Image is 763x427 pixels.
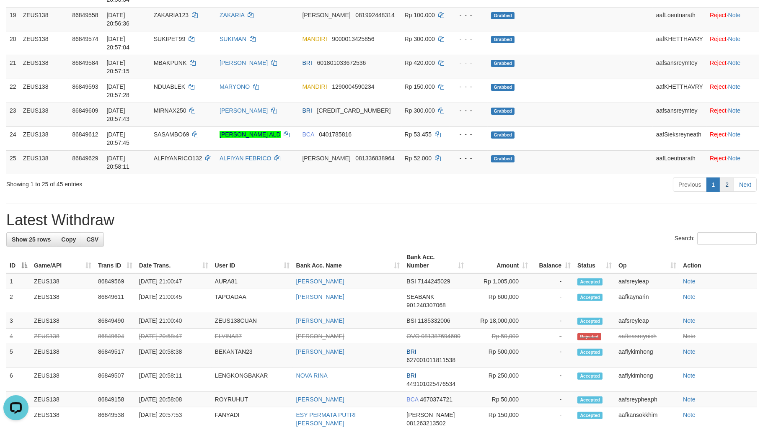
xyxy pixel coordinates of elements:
[706,126,759,150] td: ·
[136,273,212,289] td: [DATE] 21:00:47
[6,368,31,392] td: 6
[577,349,603,356] span: Accepted
[467,250,531,273] th: Amount: activate to sort column ascending
[683,348,696,355] a: Note
[303,155,351,162] span: [PERSON_NAME]
[577,278,603,286] span: Accepted
[106,12,129,27] span: [DATE] 20:56:36
[728,107,741,114] a: Note
[706,177,721,192] a: 1
[6,212,757,229] h1: Latest Withdraw
[31,368,95,392] td: ZEUS138
[303,107,312,114] span: BRI
[405,36,435,42] span: Rp 300.000
[405,83,435,90] span: Rp 150.000
[406,317,416,324] span: BSI
[577,294,603,301] span: Accepted
[653,55,706,79] td: aafsansreymtey
[615,250,680,273] th: Op: activate to sort column ascending
[406,357,455,363] span: Copy 627001011811538 to clipboard
[6,126,20,150] td: 24
[154,12,189,18] span: ZAKARIA123
[653,150,706,174] td: aafLoeutnarath
[706,31,759,55] td: ·
[220,83,250,90] a: MARYONO
[31,392,95,407] td: ZEUS138
[296,333,344,340] a: [PERSON_NAME]
[683,372,696,379] a: Note
[421,333,460,340] span: Copy 081387694600 to clipboard
[418,317,450,324] span: Copy 1185332006 to clipboard
[491,84,515,91] span: Grabbed
[106,131,129,146] span: [DATE] 20:57:45
[154,83,185,90] span: NDUABLEK
[355,12,394,18] span: Copy 081992448314 to clipboard
[467,344,531,368] td: Rp 500,000
[653,103,706,126] td: aafsansreymtey
[20,31,69,55] td: ZEUS138
[56,232,81,247] a: Copy
[355,155,394,162] span: Copy 081336838964 to clipboard
[6,7,20,31] td: 19
[6,289,31,313] td: 2
[531,250,574,273] th: Balance: activate to sort column ascending
[653,79,706,103] td: aafKHETTHAVRY
[405,59,435,66] span: Rp 420.000
[296,293,344,300] a: [PERSON_NAME]
[212,313,293,329] td: ZEUS138CUAN
[332,36,374,42] span: Copy 9000013425856 to clipboard
[706,103,759,126] td: ·
[467,368,531,392] td: Rp 250,000
[467,392,531,407] td: Rp 50,000
[683,278,696,285] a: Note
[95,313,136,329] td: 86849490
[212,250,293,273] th: User ID: activate to sort column ascending
[212,273,293,289] td: AURA81
[453,35,485,43] div: - - -
[406,278,416,285] span: BSI
[303,131,314,138] span: BCA
[453,154,485,162] div: - - -
[95,344,136,368] td: 86849517
[154,131,189,138] span: SASAMBO69
[467,289,531,313] td: Rp 600,000
[212,368,293,392] td: LENGKONGBAKAR
[406,372,416,379] span: BRI
[95,329,136,344] td: 86849604
[212,344,293,368] td: BEKANTAN23
[6,55,20,79] td: 21
[653,7,706,31] td: aafLoeutnarath
[296,396,344,403] a: [PERSON_NAME]
[728,59,741,66] a: Note
[467,273,531,289] td: Rp 1,005,000
[61,236,76,243] span: Copy
[406,293,434,300] span: SEABANK
[20,55,69,79] td: ZEUS138
[136,250,212,273] th: Date Trans.: activate to sort column ascending
[728,36,741,42] a: Note
[6,31,20,55] td: 20
[728,83,741,90] a: Note
[406,381,455,387] span: Copy 449101025476534 to clipboard
[734,177,757,192] a: Next
[31,273,95,289] td: ZEUS138
[31,344,95,368] td: ZEUS138
[303,12,351,18] span: [PERSON_NAME]
[220,12,244,18] a: ZAKARIA
[20,7,69,31] td: ZEUS138
[136,313,212,329] td: [DATE] 21:00:40
[615,329,680,344] td: aafteasreynich
[136,392,212,407] td: [DATE] 20:58:08
[577,373,603,380] span: Accepted
[406,348,416,355] span: BRI
[577,396,603,404] span: Accepted
[20,79,69,103] td: ZEUS138
[212,329,293,344] td: ELVINA87
[6,79,20,103] td: 22
[728,12,741,18] a: Note
[710,107,727,114] a: Reject
[95,368,136,392] td: 86849507
[72,12,98,18] span: 86849558
[31,250,95,273] th: Game/API: activate to sort column ascending
[12,236,51,243] span: Show 25 rows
